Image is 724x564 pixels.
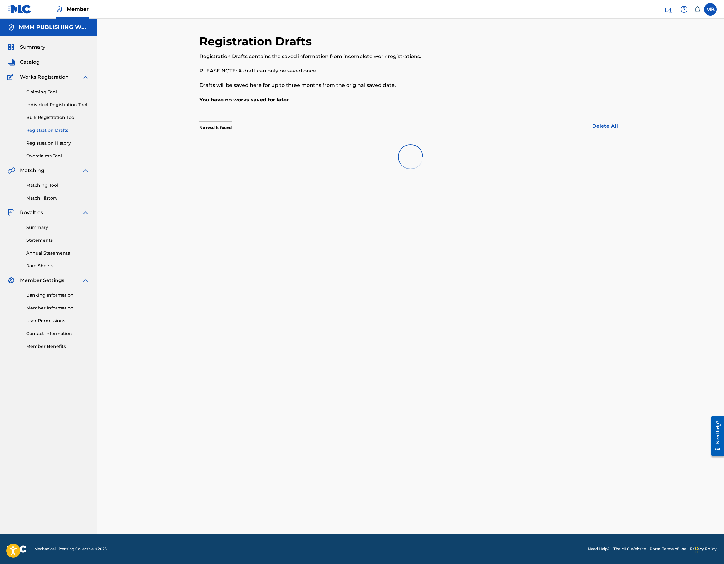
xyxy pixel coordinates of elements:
a: Matching Tool [26,182,89,189]
span: Matching [20,167,44,174]
img: Accounts [7,24,15,31]
img: Member Settings [7,277,15,284]
img: logo [7,545,27,553]
div: Notifications [694,6,700,12]
span: Royalties [20,209,43,216]
p: Registration Drafts contains the saved information from incomplete work registrations. [199,53,525,60]
a: Claiming Tool [26,89,89,95]
iframe: Chat Widget [693,534,724,564]
a: User Permissions [26,318,89,324]
span: Summary [20,43,45,51]
img: expand [82,277,89,284]
a: Summary [26,224,89,231]
a: Portal Terms of Use [650,546,686,552]
span: Catalog [20,58,40,66]
p: No results found [199,125,232,131]
img: preloader [393,139,428,174]
p: Drafts will be saved here for up to three months from the original saved date. [199,82,525,89]
span: Mechanical Licensing Collective © 2025 [34,546,107,552]
a: CatalogCatalog [7,58,40,66]
a: Public Search [662,3,674,16]
img: Summary [7,43,15,51]
a: Contact Information [26,330,89,337]
a: Need Help? [588,546,610,552]
iframe: Resource Center [707,411,724,461]
h2: Registration Drafts [199,34,315,48]
a: Annual Statements [26,250,89,256]
a: Match History [26,195,89,201]
span: Member Settings [20,277,64,284]
a: Delete All [592,122,622,130]
a: Overclaims Tool [26,153,89,159]
a: Member Benefits [26,343,89,350]
img: help [680,6,688,13]
img: Catalog [7,58,15,66]
a: Privacy Policy [690,546,717,552]
a: Banking Information [26,292,89,299]
a: Individual Registration Tool [26,101,89,108]
img: search [664,6,672,13]
img: expand [82,209,89,216]
a: Rate Sheets [26,263,89,269]
a: SummarySummary [7,43,45,51]
span: Works Registration [20,73,69,81]
a: Statements [26,237,89,244]
a: The MLC Website [613,546,646,552]
a: Member Information [26,305,89,311]
div: Help [678,3,690,16]
img: Matching [7,167,15,174]
a: Registration History [26,140,89,146]
h5: MMM PUBLISHING WORLDWIDE [19,24,89,31]
p: PLEASE NOTE: A draft can only be saved once. [199,67,525,75]
div: Drag [695,540,698,559]
img: expand [82,167,89,174]
p: You have no works saved for later [199,96,622,104]
img: Works Registration [7,73,16,81]
img: MLC Logo [7,5,32,14]
img: expand [82,73,89,81]
a: Bulk Registration Tool [26,114,89,121]
span: Member [67,6,89,13]
img: Royalties [7,209,15,216]
a: Registration Drafts [26,127,89,134]
div: User Menu [704,3,717,16]
img: Top Rightsholder [56,6,63,13]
